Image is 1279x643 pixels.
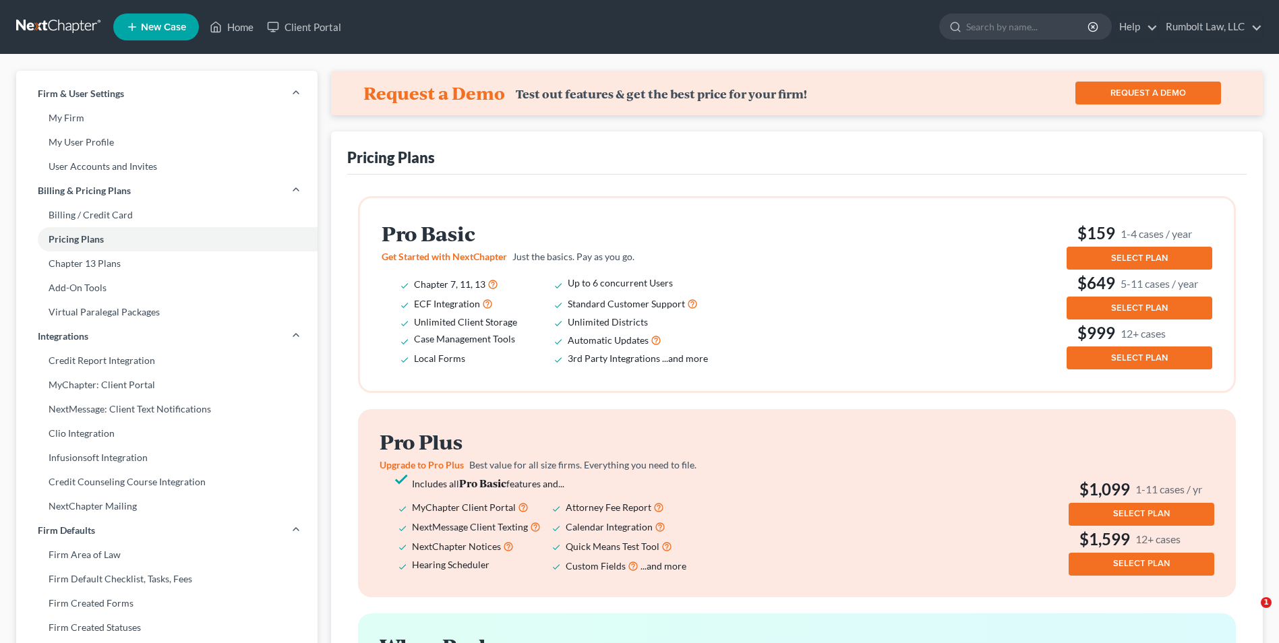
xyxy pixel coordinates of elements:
span: Chapter 7, 11, 13 [414,278,485,290]
a: NextChapter Mailing [16,494,318,518]
a: Credit Counseling Course Integration [16,470,318,494]
a: Billing / Credit Card [16,203,318,227]
small: 12+ cases [1135,532,1181,546]
a: Firm Created Statuses [16,615,318,640]
a: Firm & User Settings [16,82,318,106]
a: Credit Report Integration [16,348,318,373]
a: Infusionsoft Integration [16,446,318,470]
span: Hearing Scheduler [412,559,489,570]
h3: $159 [1067,222,1212,244]
span: Get Started with NextChapter [382,251,507,262]
h3: $1,099 [1069,479,1214,500]
span: Integrations [38,330,88,343]
a: Firm Defaults [16,518,318,543]
button: SELECT PLAN [1067,247,1212,270]
a: Client Portal [260,15,348,39]
span: Upgrade to Pro Plus [380,459,464,470]
div: Test out features & get the best price for your firm! [516,87,807,101]
h4: Request a Demo [363,82,505,104]
span: Automatic Updates [568,334,649,346]
span: Firm Defaults [38,524,95,537]
span: NextMessage Client Texting [412,521,528,532]
span: Quick Means Test Tool [566,541,659,552]
strong: Pro Basic [459,476,506,490]
a: REQUEST A DEMO [1075,82,1221,104]
a: Integrations [16,324,318,348]
h3: $1,599 [1069,528,1214,550]
small: 5-11 cases / year [1121,276,1198,290]
small: 1-11 cases / yr [1135,482,1202,496]
span: SELECT PLAN [1111,253,1168,264]
a: Rumbolt Law, LLC [1159,15,1262,39]
button: SELECT PLAN [1067,346,1212,369]
a: Virtual Paralegal Packages [16,300,318,324]
a: My User Profile [16,130,318,154]
span: SELECT PLAN [1113,508,1170,519]
span: MyChapter Client Portal [412,501,516,513]
a: Firm Created Forms [16,591,318,615]
span: Standard Customer Support [568,298,685,309]
span: SELECT PLAN [1111,353,1168,363]
span: Billing & Pricing Plans [38,184,131,197]
span: 1 [1261,597,1272,608]
a: MyChapter: Client Portal [16,373,318,397]
span: Includes all features and... [412,478,564,489]
button: SELECT PLAN [1067,297,1212,319]
a: Add-On Tools [16,276,318,300]
h2: Pro Basic [382,222,727,245]
a: My Firm [16,106,318,130]
a: Home [203,15,260,39]
a: Help [1112,15,1158,39]
span: ...and more [662,353,708,364]
span: Custom Fields [566,560,626,572]
span: ECF Integration [414,298,480,309]
span: 3rd Party Integrations [568,353,660,364]
button: SELECT PLAN [1069,553,1214,576]
span: New Case [141,22,186,32]
h2: Pro Plus [380,431,725,453]
a: User Accounts and Invites [16,154,318,179]
small: 12+ cases [1121,326,1166,340]
a: Firm Default Checklist, Tasks, Fees [16,567,318,591]
iframe: Intercom live chat [1233,597,1266,630]
small: 1-4 cases / year [1121,226,1192,241]
span: Firm & User Settings [38,87,124,100]
span: Unlimited Districts [568,316,648,328]
button: SELECT PLAN [1069,503,1214,526]
h3: $649 [1067,272,1212,294]
span: SELECT PLAN [1113,558,1170,569]
a: Clio Integration [16,421,318,446]
span: NextChapter Notices [412,541,501,552]
span: Local Forms [414,353,465,364]
span: Calendar Integration [566,521,653,532]
div: Pricing Plans [347,148,435,167]
span: Case Management Tools [414,333,515,344]
span: SELECT PLAN [1111,303,1168,313]
a: Chapter 13 Plans [16,251,318,276]
a: Pricing Plans [16,227,318,251]
h3: $999 [1067,322,1212,344]
span: Up to 6 concurrent Users [568,277,673,288]
span: Attorney Fee Report [566,501,651,513]
input: Search by name... [966,14,1090,39]
span: ...and more [641,560,686,572]
a: Billing & Pricing Plans [16,179,318,203]
span: Unlimited Client Storage [414,316,517,328]
a: Firm Area of Law [16,543,318,567]
span: Best value for all size firms. Everything you need to file. [469,459,696,470]
a: NextMessage: Client Text Notifications [16,397,318,421]
span: Just the basics. Pay as you go. [512,251,634,262]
